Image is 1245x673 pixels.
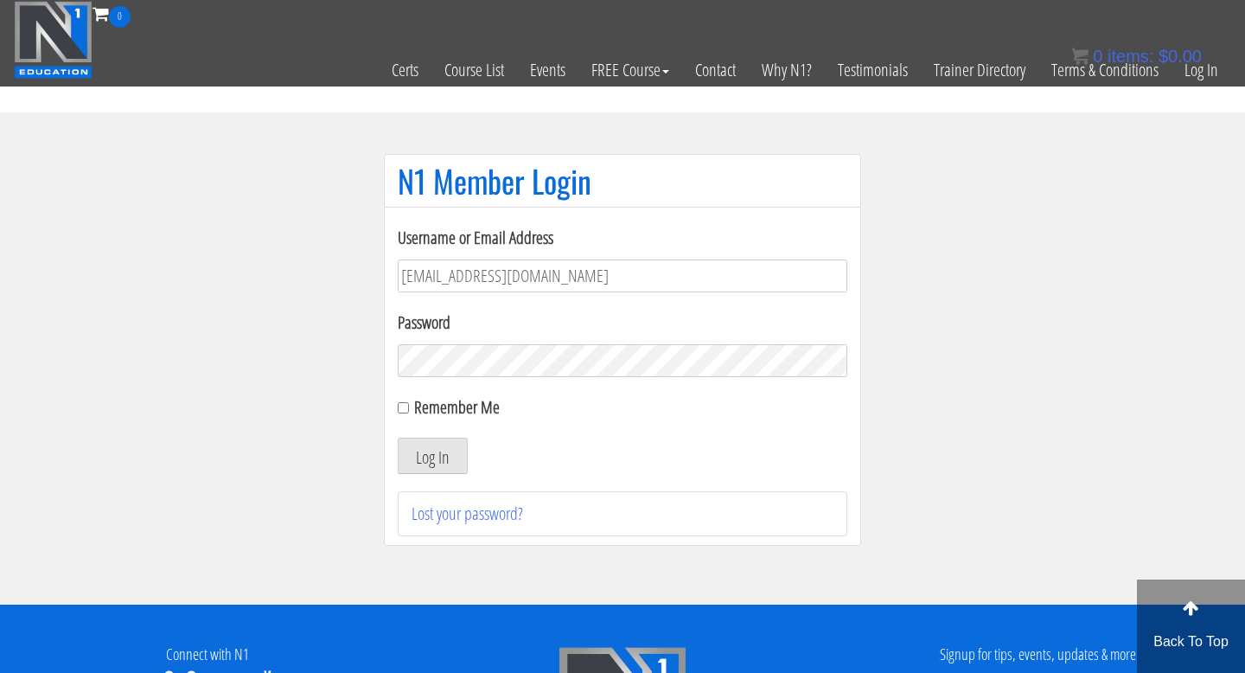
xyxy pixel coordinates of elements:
[749,28,825,112] a: Why N1?
[1137,631,1245,652] p: Back To Top
[398,225,847,251] label: Username or Email Address
[825,28,921,112] a: Testimonials
[431,28,517,112] a: Course List
[921,28,1038,112] a: Trainer Directory
[398,438,468,474] button: Log In
[1159,47,1168,66] span: $
[517,28,578,112] a: Events
[1159,47,1202,66] bdi: 0.00
[578,28,682,112] a: FREE Course
[843,646,1232,663] h4: Signup for tips, events, updates & more
[1108,47,1153,66] span: items:
[1038,28,1172,112] a: Terms & Conditions
[412,502,523,525] a: Lost your password?
[379,28,431,112] a: Certs
[398,310,847,336] label: Password
[14,1,93,79] img: n1-education
[1071,47,1202,66] a: 0 items: $0.00
[13,646,402,663] h4: Connect with N1
[109,6,131,28] span: 0
[1071,48,1089,65] img: icon11.png
[93,2,131,25] a: 0
[1172,28,1231,112] a: Log In
[1093,47,1102,66] span: 0
[682,28,749,112] a: Contact
[414,395,500,419] label: Remember Me
[398,163,847,198] h1: N1 Member Login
